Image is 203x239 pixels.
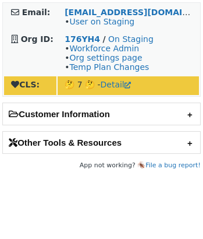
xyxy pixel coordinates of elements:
strong: CLS: [11,80,40,89]
strong: / [102,34,105,44]
a: File a bug report! [145,161,201,169]
td: 🤔 7 🤔 - [58,76,199,95]
h2: Other Tools & Resources [3,132,200,153]
a: User on Staging [69,17,134,26]
a: Detail [101,80,131,89]
a: Workforce Admin [69,44,139,53]
strong: Org ID: [21,34,54,44]
a: Temp Plan Changes [69,62,149,72]
a: On Staging [108,34,154,44]
strong: Email: [22,8,51,17]
span: • [65,17,134,26]
a: Org settings page [69,53,142,62]
footer: App not working? 🪳 [2,160,201,171]
span: • • • [65,44,149,72]
h2: Customer Information [3,103,200,125]
a: 176YH4 [65,34,100,44]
